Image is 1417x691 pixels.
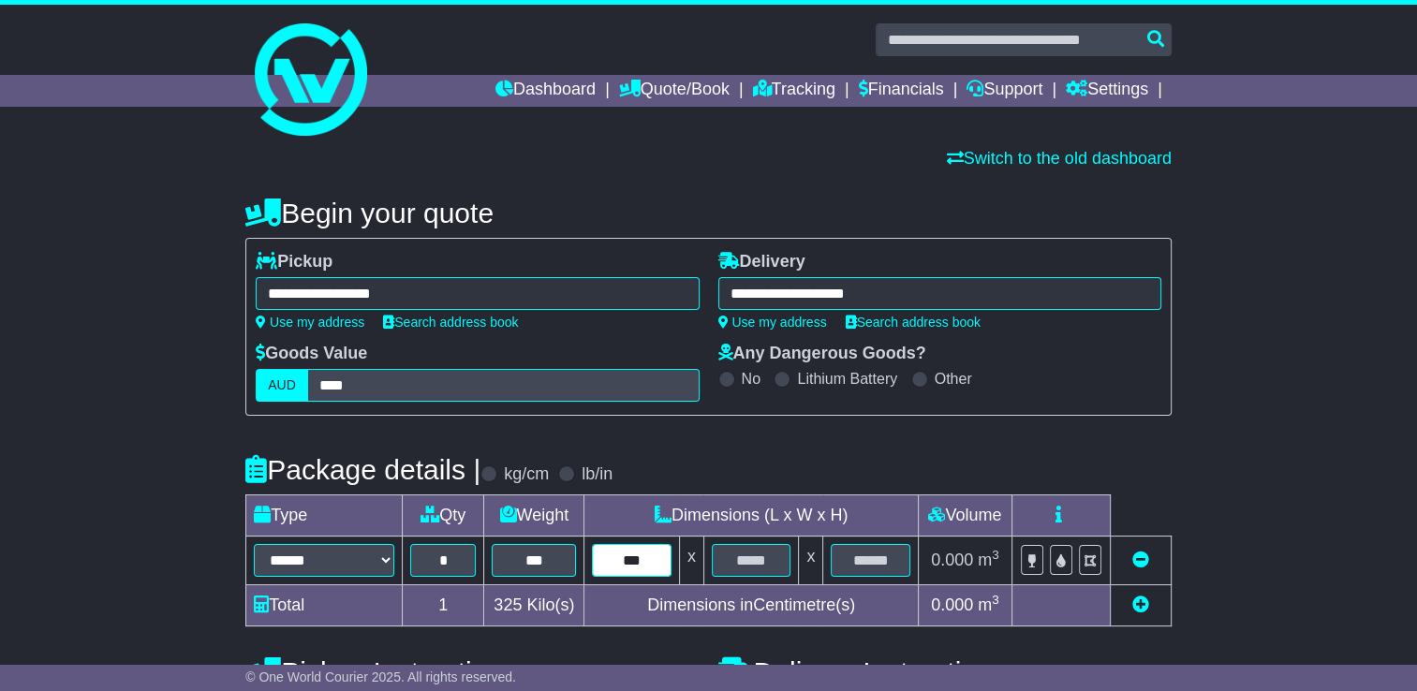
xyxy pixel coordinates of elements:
a: Tracking [753,75,835,107]
td: Volume [918,495,1011,537]
span: © One World Courier 2025. All rights reserved. [245,669,516,684]
label: AUD [256,369,308,402]
a: Search address book [846,315,981,330]
span: m [978,551,999,569]
td: 1 [403,585,484,626]
td: x [799,537,823,585]
label: Lithium Battery [797,370,897,388]
td: x [679,537,703,585]
h4: Package details | [245,454,480,485]
label: No [742,370,760,388]
span: 325 [494,595,522,614]
td: Weight [484,495,584,537]
span: m [978,595,999,614]
sup: 3 [992,593,999,607]
a: Support [967,75,1042,107]
span: 0.000 [931,551,973,569]
a: Search address book [383,315,518,330]
h4: Begin your quote [245,198,1172,228]
a: Use my address [256,315,364,330]
label: Delivery [718,252,805,272]
td: Dimensions (L x W x H) [584,495,918,537]
a: Quote/Book [619,75,730,107]
td: Qty [403,495,484,537]
a: Remove this item [1132,551,1149,569]
td: Type [246,495,403,537]
label: kg/cm [504,464,549,485]
a: Add new item [1132,595,1149,614]
a: Financials [859,75,944,107]
label: Any Dangerous Goods? [718,344,926,364]
label: Pickup [256,252,332,272]
h4: Delivery Instructions [718,656,1172,687]
span: 0.000 [931,595,973,614]
label: lb/in [582,464,613,485]
a: Switch to the old dashboard [947,149,1172,168]
td: Dimensions in Centimetre(s) [584,585,918,626]
a: Settings [1066,75,1148,107]
label: Goods Value [256,344,367,364]
td: Kilo(s) [484,585,584,626]
sup: 3 [992,548,999,562]
a: Dashboard [495,75,596,107]
td: Total [246,585,403,626]
h4: Pickup Instructions [245,656,699,687]
a: Use my address [718,315,827,330]
label: Other [935,370,972,388]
